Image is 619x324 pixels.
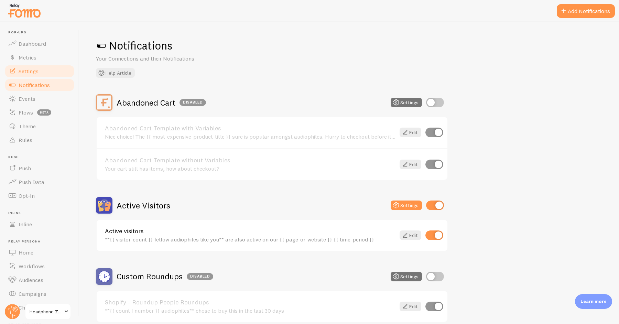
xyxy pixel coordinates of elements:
[4,64,75,78] a: Settings
[96,55,261,63] p: Your Connections and their Notifications
[8,155,75,160] span: Push
[105,228,395,234] a: Active visitors
[105,236,395,242] div: **{{ visitor_count }} fellow audiophiles like you** are also active on our {{ page_or_website }} ...
[19,221,32,228] span: Inline
[4,106,75,119] a: Flows beta
[400,302,421,311] a: Edit
[4,161,75,175] a: Push
[19,95,35,102] span: Events
[19,137,32,143] span: Rules
[117,271,213,282] h2: Custom Roundups
[8,211,75,215] span: Inline
[391,272,422,281] button: Settings
[19,179,44,185] span: Push Data
[96,68,135,78] button: Help Article
[4,37,75,51] a: Dashboard
[105,307,395,314] div: **{{ count | number }} audiophiles** chose to buy this in the last 30 days
[105,133,395,140] div: Nice choice! The {{ most_expensive_product_title }} sure is popular amongst audiophiles. Hurry to...
[4,133,75,147] a: Rules
[575,294,612,309] div: Learn more
[19,277,43,283] span: Audiences
[4,78,75,92] a: Notifications
[105,157,395,163] a: Abandoned Cart Template without Variables
[391,201,422,210] button: Settings
[105,125,395,131] a: Abandoned Cart Template with Variables
[19,263,45,270] span: Workflows
[4,189,75,203] a: Opt-In
[19,68,39,75] span: Settings
[4,287,75,301] a: Campaigns
[400,128,421,137] a: Edit
[117,200,170,211] h2: Active Visitors
[8,239,75,244] span: Relay Persona
[4,217,75,231] a: Inline
[19,123,36,130] span: Theme
[4,51,75,64] a: Metrics
[4,246,75,259] a: Home
[391,98,422,107] button: Settings
[180,99,206,106] div: Disabled
[37,109,51,116] span: beta
[4,175,75,189] a: Push Data
[19,54,36,61] span: Metrics
[96,39,602,53] h1: Notifications
[19,82,50,88] span: Notifications
[105,299,395,305] a: Shopify - Roundup People Roundups
[96,268,112,285] img: Custom Roundups
[4,301,75,314] a: Channels
[117,97,206,108] h2: Abandoned Cart
[19,165,31,172] span: Push
[187,273,213,280] div: Disabled
[580,298,607,305] p: Learn more
[4,259,75,273] a: Workflows
[19,249,33,256] span: Home
[19,290,46,297] span: Campaigns
[400,230,421,240] a: Edit
[4,92,75,106] a: Events
[30,307,62,316] span: Headphone Zone
[4,119,75,133] a: Theme
[19,109,33,116] span: Flows
[400,160,421,169] a: Edit
[96,94,112,111] img: Abandoned Cart
[105,165,395,172] div: Your cart still has items, how about checkout?
[19,40,46,47] span: Dashboard
[8,30,75,35] span: Pop-ups
[96,197,112,214] img: Active Visitors
[25,303,71,320] a: Headphone Zone
[19,192,35,199] span: Opt-In
[4,273,75,287] a: Audiences
[7,2,42,19] img: fomo-relay-logo-orange.svg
